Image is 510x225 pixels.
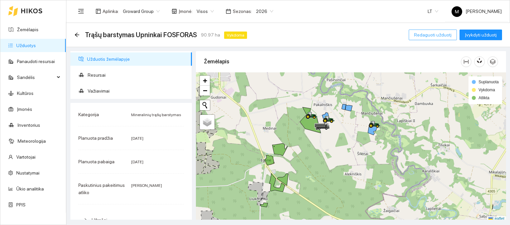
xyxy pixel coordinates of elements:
span: Planuota pradžia [78,135,113,141]
a: Vartotojai [16,154,36,160]
span: [PERSON_NAME] [452,9,502,14]
span: Sezonas : [233,8,252,15]
span: column-width [461,59,471,64]
button: column-width [461,56,471,67]
a: Redaguoti užduotį [409,32,457,37]
button: Įvykdyti užduotį [460,30,502,40]
a: Ūkio analitika [16,186,44,191]
span: Paskutinius pakeitimus atliko [78,183,125,195]
span: + [203,76,207,85]
span: [DATE] [131,160,143,164]
a: Užduotys [16,43,36,48]
div: Žemėlapis [204,52,461,71]
span: [PERSON_NAME] [131,183,162,188]
span: right [84,218,88,222]
span: Trąšų barstymas Upninkai FOSFORAS [85,30,197,40]
span: Mineralinių trąšų barstymas [131,112,181,117]
span: 90.97 ha [201,31,220,38]
button: Initiate a new search [200,100,210,110]
span: Visos [197,6,214,16]
span: [DATE] [131,136,143,141]
span: Sandėlis [17,71,55,84]
a: Nustatymai [16,170,40,176]
span: Atlikta [478,96,489,100]
span: LT [428,6,438,16]
span: 2026 [256,6,273,16]
a: Kultūros [17,91,34,96]
span: layout [96,9,101,14]
span: Resursai [88,68,187,82]
span: Aplinka : [103,8,119,15]
div: Atgal [74,32,80,38]
span: Redaguoti užduotį [414,31,452,38]
a: Inventorius [18,122,40,128]
span: menu-fold [78,8,84,14]
a: Panaudoti resursai [17,59,55,64]
span: Suplanuota [478,80,499,84]
span: Užduotis žemėlapyje [87,52,187,66]
a: Zoom out [200,86,210,96]
span: − [203,86,207,95]
span: Vykdoma [224,32,247,39]
span: Planuota pabaiga [78,159,115,164]
a: Layers [200,115,214,129]
span: Įmonė : [179,8,193,15]
a: Leaflet [488,216,504,221]
span: shop [172,9,177,14]
span: Groward Group [123,6,160,16]
span: Važiavimai [88,84,187,98]
span: Vykdoma [478,88,495,92]
span: calendar [226,9,231,14]
span: Užrašai [92,217,107,223]
a: Įmonės [17,107,32,112]
button: Redaguoti užduotį [409,30,457,40]
a: Žemėlapis [17,27,39,32]
button: menu-fold [74,5,88,18]
a: Meteorologija [18,138,46,144]
span: arrow-left [74,32,80,37]
span: Kategorija [78,112,99,117]
a: Zoom in [200,76,210,86]
span: M [455,6,459,17]
span: Įvykdyti užduotį [465,31,497,38]
a: PPIS [16,202,26,207]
